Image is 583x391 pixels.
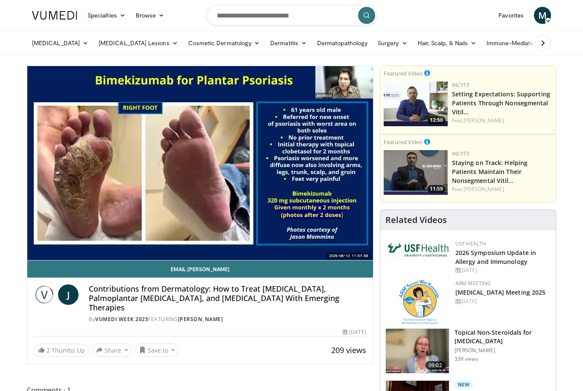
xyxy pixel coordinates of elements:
[32,11,77,20] img: VuMedi Logo
[455,347,551,354] p: [PERSON_NAME]
[331,345,366,355] span: 209 views
[452,117,552,125] div: Feat.
[135,343,179,357] button: Save to
[27,35,93,52] a: [MEDICAL_DATA]
[373,35,413,52] a: Surgery
[386,329,449,373] img: 34a4b5e7-9a28-40cd-b963-80fdb137f70d.150x105_q85_crop-smart_upscale.jpg
[534,7,551,24] a: M
[455,249,536,266] a: 2026 Symposium Update in Allergy and Immunology
[452,159,528,185] a: Staying on Track: Helping Patients Maintain Their Nonsegmental Vitil…
[455,356,478,362] p: 339 views
[92,343,132,357] button: Share
[206,5,377,26] input: Search topics, interventions
[89,284,366,312] h4: Contributions from Dermatology: How to Treat [MEDICAL_DATA], Palmoplantar [MEDICAL_DATA], and [ME...
[427,185,446,193] span: 11:59
[95,316,148,323] a: Vumedi Week 2025
[343,328,366,336] div: [DATE]
[312,35,373,52] a: Dermatopathology
[27,261,373,278] a: Email [PERSON_NAME]
[481,35,551,52] a: Immune-Mediated
[93,35,183,52] a: [MEDICAL_DATA] Lesions
[463,185,504,193] a: [PERSON_NAME]
[384,150,448,195] img: fe0751a3-754b-4fa7-bfe3-852521745b57.png.150x105_q85_crop-smart_upscale.jpg
[385,215,447,225] h4: Related Videos
[34,344,89,357] a: 2 Thumbs Up
[463,117,504,124] a: [PERSON_NAME]
[387,240,451,259] img: 6ba8804a-8538-4002-95e7-a8f8012d4a11.png.150x105_q85_autocrop_double_scale_upscale_version-0.2.jpg
[455,266,549,274] div: [DATE]
[384,150,448,195] a: 11:59
[183,35,265,52] a: Cosmetic Dermatology
[58,284,79,305] a: J
[427,116,446,124] span: 12:50
[384,70,423,77] small: Featured Video
[384,81,448,126] img: 98b3b5a8-6d6d-4e32-b979-fd4084b2b3f2.png.150x105_q85_crop-smart_upscale.jpg
[452,90,550,116] a: Setting Expectations: Supporting Patients Through Nonsegmental Vitil…
[384,81,448,126] a: 12:50
[47,346,50,354] span: 2
[455,380,473,389] p: New
[452,150,470,157] a: Incyte
[452,81,470,89] a: Incyte
[455,240,487,247] a: USF Health
[455,328,551,345] h3: Topical Non-Steroidals for [MEDICAL_DATA]
[425,361,446,370] span: 09:02
[413,35,481,52] a: Hair, Scalp, & Nails
[455,298,549,305] div: [DATE]
[265,35,312,52] a: Dermatitis
[82,7,131,24] a: Specialties
[34,284,55,305] img: Vumedi Week 2025
[178,316,223,323] a: [PERSON_NAME]
[89,316,366,323] div: By FEATURING
[455,280,491,287] a: ARM Meeting
[384,138,423,146] small: Featured Video
[452,185,552,193] div: Feat.
[27,66,373,261] video-js: Video Player
[493,7,529,24] a: Favorites
[455,288,546,296] a: [MEDICAL_DATA] Meeting 2025
[399,280,439,324] img: 89a28c6a-718a-466f-b4d1-7c1f06d8483b.png.150x105_q85_autocrop_double_scale_upscale_version-0.2.png
[385,328,551,374] a: 09:02 Topical Non-Steroidals for [MEDICAL_DATA] [PERSON_NAME] 339 views
[131,7,170,24] a: Browse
